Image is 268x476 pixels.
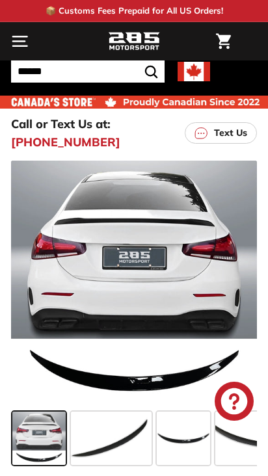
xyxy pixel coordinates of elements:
[211,382,258,424] inbox-online-store-chat: Shopify online store chat
[185,122,257,144] a: Text Us
[11,60,165,83] input: Search
[11,133,120,151] a: [PHONE_NUMBER]
[108,31,160,53] img: Logo_285_Motorsport_areodynamics_components
[11,115,111,133] p: Call or Text Us at:
[46,5,223,18] p: 📦 Customs Fees Prepaid for All US Orders!
[209,23,237,60] a: Cart
[214,126,247,140] p: Text Us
